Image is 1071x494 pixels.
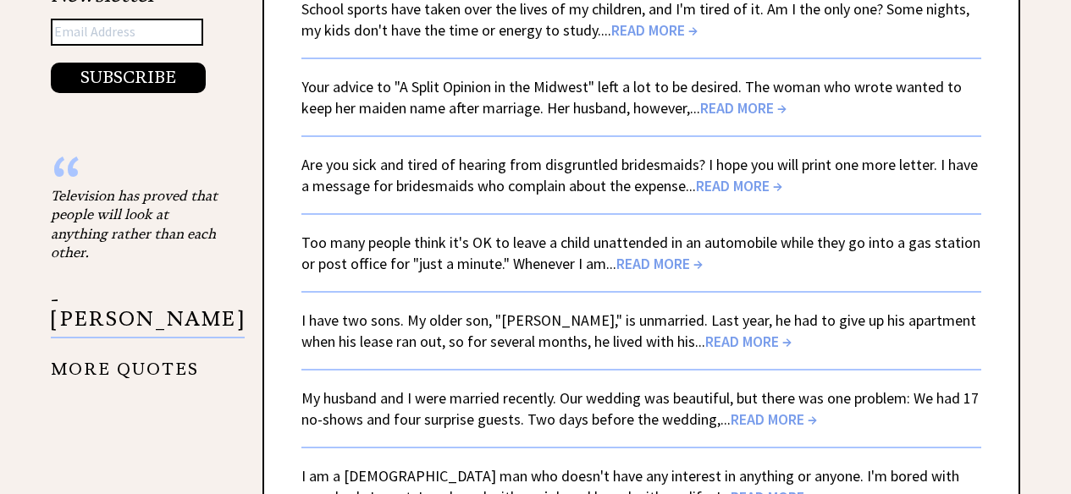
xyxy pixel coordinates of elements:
[51,19,203,46] input: Email Address
[51,186,220,262] div: Television has proved that people will look at anything rather than each other.
[301,155,978,195] a: Are you sick and tired of hearing from disgruntled bridesmaids? I hope you will print one more le...
[51,346,199,379] a: MORE QUOTES
[700,98,787,118] span: READ MORE →
[51,63,206,93] button: SUBSCRIBE
[705,332,792,351] span: READ MORE →
[301,233,980,273] a: Too many people think it's OK to leave a child unattended in an automobile while they go into a g...
[51,290,245,338] p: - [PERSON_NAME]
[731,409,817,429] span: READ MORE →
[301,388,979,429] a: My husband and I were married recently. Our wedding was beautiful, but there was one problem: We ...
[51,169,220,186] div: “
[611,20,698,40] span: READ MORE →
[696,176,782,195] span: READ MORE →
[616,254,703,273] span: READ MORE →
[301,310,976,351] a: I have two sons. My older son, "[PERSON_NAME]," is unmarried. Last year, he had to give up his ap...
[301,77,962,118] a: Your advice to "A Split Opinion in the Midwest" left a lot to be desired. The woman who wrote wan...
